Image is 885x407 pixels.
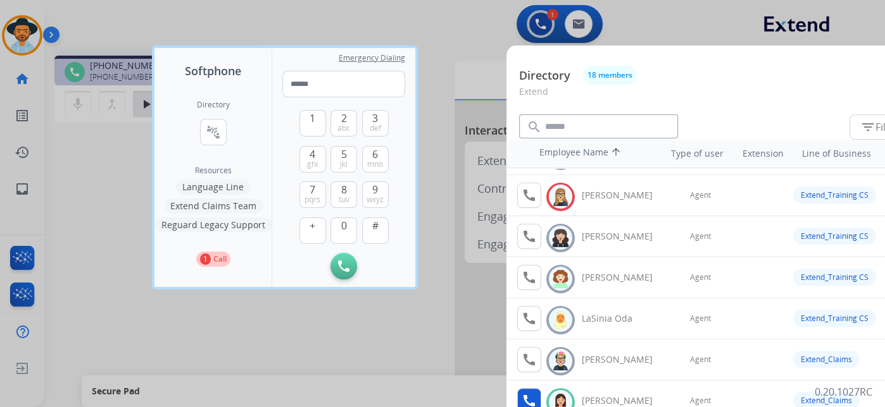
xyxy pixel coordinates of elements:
[206,125,221,140] mat-icon: connect_without_contact
[340,159,348,169] span: jkl
[815,384,872,399] p: 0.20.1027RC
[196,252,230,267] button: 1Call
[370,123,381,133] span: def
[582,312,667,325] div: LaSinia Oda
[372,182,378,197] span: 9
[690,190,711,200] span: Agent
[341,147,347,162] span: 5
[367,195,384,205] span: wxyz
[155,217,272,233] button: Reguard Legacy Support
[551,269,570,289] img: avatar
[299,146,326,173] button: 4ghi
[213,253,227,265] p: Call
[299,181,326,208] button: 7pqrs
[299,217,326,244] button: +
[372,218,379,233] span: #
[522,229,537,244] mat-icon: call
[582,394,667,407] div: [PERSON_NAME]
[522,270,537,285] mat-icon: call
[736,141,789,166] th: Extension
[337,123,350,133] span: abc
[551,187,570,207] img: avatar
[362,146,389,173] button: 6mno
[372,111,378,126] span: 3
[310,182,315,197] span: 7
[310,218,315,233] span: +
[304,195,320,205] span: pqrs
[176,179,250,195] button: Language Line
[197,100,230,110] h2: Directory
[519,67,570,84] p: Directory
[330,217,357,244] button: 0
[367,159,383,169] span: mno
[690,272,711,282] span: Agent
[793,228,876,245] div: Extend_Training CS
[362,110,389,137] button: 3def
[793,186,876,203] div: Extend_Training CS
[551,228,570,248] img: avatar
[551,310,570,330] img: avatar
[185,62,241,80] span: Softphone
[362,217,389,244] button: #
[522,188,537,203] mat-icon: call
[164,198,263,214] button: Extend Claims Team
[362,181,389,208] button: 9wxyz
[372,147,378,162] span: 6
[860,119,876,135] mat-icon: filter_list
[582,189,667,202] div: [PERSON_NAME]
[341,218,347,233] span: 0
[522,311,537,326] mat-icon: call
[330,110,357,137] button: 2abc
[533,140,647,167] th: Employee Name
[330,146,357,173] button: 5jkl
[582,353,667,366] div: [PERSON_NAME]
[310,147,315,162] span: 4
[793,310,876,327] div: Extend_Training CS
[582,271,667,284] div: [PERSON_NAME]
[339,195,349,205] span: tuv
[200,253,211,265] p: 1
[527,119,542,135] mat-icon: search
[690,231,711,241] span: Agent
[551,351,570,371] img: avatar
[330,181,357,208] button: 8tuv
[307,159,318,169] span: ghi
[339,53,405,63] span: Emergency Dialing
[299,110,326,137] button: 1
[690,355,711,365] span: Agent
[341,111,347,126] span: 2
[582,230,667,243] div: [PERSON_NAME]
[195,166,232,176] span: Resources
[653,141,730,166] th: Type of user
[341,182,347,197] span: 8
[793,351,860,368] div: Extend_Claims
[310,111,315,126] span: 1
[583,66,637,85] button: 18 members
[793,269,876,286] div: Extend_Training CS
[338,260,349,272] img: call-button
[690,396,711,406] span: Agent
[690,313,711,324] span: Agent
[522,352,537,367] mat-icon: call
[608,146,624,161] mat-icon: arrow_upward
